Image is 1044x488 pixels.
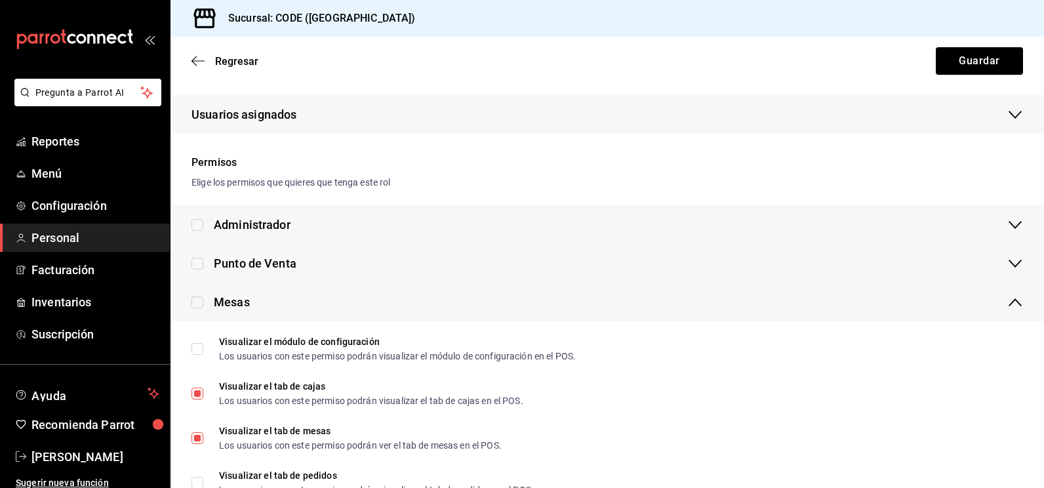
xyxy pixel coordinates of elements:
[31,448,159,466] span: [PERSON_NAME]
[31,325,159,343] span: Suscripción
[35,86,141,100] span: Pregunta a Parrot AI
[191,55,258,68] button: Regresar
[219,441,502,450] div: Los usuarios con este permiso podrán ver el tab de mesas en el POS.
[219,471,534,480] div: Visualizar el tab de pedidos
[31,229,159,247] span: Personal
[191,155,1023,171] div: Permisos
[31,386,142,401] span: Ayuda
[31,165,159,182] span: Menú
[9,95,161,109] a: Pregunta a Parrot AI
[14,79,161,106] button: Pregunta a Parrot AI
[219,426,502,436] div: Visualizar el tab de mesas
[214,293,250,311] div: Mesas
[31,261,159,279] span: Facturación
[31,197,159,214] span: Configuración
[215,55,258,68] span: Regresar
[219,382,523,391] div: Visualizar el tab de cajas
[936,47,1023,75] button: Guardar
[31,132,159,150] span: Reportes
[191,106,296,123] span: Usuarios asignados
[31,416,159,434] span: Recomienda Parrot
[214,216,291,234] div: Administrador
[31,293,159,311] span: Inventarios
[144,34,155,45] button: open_drawer_menu
[219,396,523,405] div: Los usuarios con este permiso podrán visualizar el tab de cajas en el POS.
[219,337,576,346] div: Visualizar el módulo de configuración
[219,352,576,361] div: Los usuarios con este permiso podrán visualizar el módulo de configuración en el POS.
[218,10,415,26] h3: Sucursal: CODE ([GEOGRAPHIC_DATA])
[214,254,296,272] div: Punto de Venta
[191,176,1023,190] div: Elige los permisos que quieres que tenga este rol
